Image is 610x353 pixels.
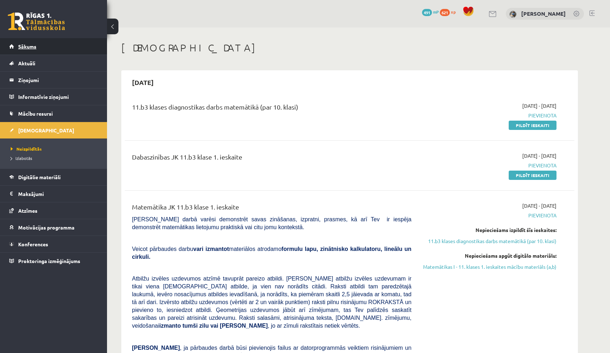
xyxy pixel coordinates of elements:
a: [DEMOGRAPHIC_DATA] [9,122,98,138]
a: Izlabotās [11,155,100,161]
b: izmanto [159,323,181,329]
b: formulu lapu, zinātnisko kalkulatoru, lineālu un cirkuli. [132,246,411,260]
div: Matemātika JK 11.b3 klase 1. ieskaite [132,202,411,215]
a: Atzīmes [9,202,98,219]
span: Mācību resursi [18,110,53,117]
div: Nepieciešams izpildīt šīs ieskaites: [422,226,556,234]
a: Sākums [9,38,98,55]
a: 491 mP [422,9,439,15]
span: Atbilžu izvēles uzdevumos atzīmē tavuprāt pareizo atbildi. [PERSON_NAME] atbilžu izvēles uzdevuma... [132,276,411,329]
span: [DATE] - [DATE] [522,102,556,110]
a: 11.b3 klases diagnostikas darbs matemātikā (par 10. klasi) [422,237,556,245]
span: Pievienota [422,112,556,119]
span: mP [433,9,439,15]
span: Pievienota [422,162,556,169]
a: Proktoringa izmēģinājums [9,253,98,269]
b: vari izmantot [193,246,229,252]
a: Rīgas 1. Tālmācības vidusskola [8,12,65,30]
span: 621 [440,9,450,16]
span: xp [451,9,456,15]
a: Pildīt ieskaiti [509,171,556,180]
span: [PERSON_NAME] darbā varēsi demonstrēt savas zināšanas, izpratni, prasmes, kā arī Tev ir iespēja d... [132,216,411,230]
span: [DEMOGRAPHIC_DATA] [18,127,74,133]
legend: Informatīvie ziņojumi [18,89,98,105]
span: Konferences [18,241,48,247]
a: Motivācijas programma [9,219,98,236]
span: 491 [422,9,432,16]
div: Nepieciešams apgūt digitālo materiālu: [422,252,556,259]
span: Veicot pārbaudes darbu materiālos atrodamo [132,246,411,260]
div: Dabaszinības JK 11.b3 klase 1. ieskaite [132,152,411,165]
span: Pievienota [422,212,556,219]
a: Matemātikas I - 11. klases 1. ieskaites mācību materiāls (a,b) [422,263,556,271]
a: Pildīt ieskaiti [509,121,556,130]
span: Neizpildītās [11,146,42,152]
span: Sākums [18,43,36,50]
a: [PERSON_NAME] [521,10,566,17]
h1: [DEMOGRAPHIC_DATA] [121,42,578,54]
a: Digitālie materiāli [9,169,98,185]
span: [PERSON_NAME] [132,345,180,351]
span: Izlabotās [11,155,32,161]
a: Aktuāli [9,55,98,71]
a: 621 xp [440,9,459,15]
span: [DATE] - [DATE] [522,202,556,210]
a: Mācību resursi [9,105,98,122]
span: Motivācijas programma [18,224,75,231]
span: [DATE] - [DATE] [522,152,556,160]
div: 11.b3 klases diagnostikas darbs matemātikā (par 10. klasi) [132,102,411,115]
a: Ziņojumi [9,72,98,88]
span: Proktoringa izmēģinājums [18,258,80,264]
h2: [DATE] [125,74,161,91]
span: Atzīmes [18,207,37,214]
legend: Maksājumi [18,186,98,202]
img: Elīza Zariņa [509,11,517,18]
legend: Ziņojumi [18,72,98,88]
a: Konferences [9,236,98,252]
a: Neizpildītās [11,146,100,152]
b: tumši zilu vai [PERSON_NAME] [182,323,268,329]
span: Digitālie materiāli [18,174,61,180]
a: Maksājumi [9,186,98,202]
span: Aktuāli [18,60,35,66]
a: Informatīvie ziņojumi [9,89,98,105]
